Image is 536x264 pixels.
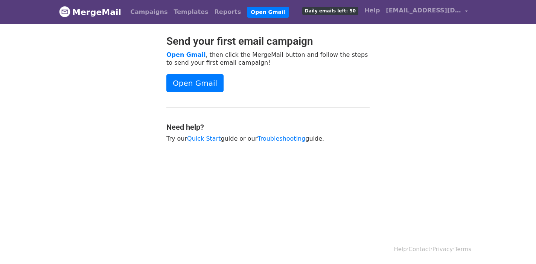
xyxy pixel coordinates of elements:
a: Templates [171,5,211,20]
a: Privacy [432,246,453,253]
h2: Send your first email campaign [166,35,370,48]
a: Open Gmail [247,7,289,18]
a: Open Gmail [166,51,206,58]
a: MergeMail [59,4,121,20]
a: Quick Start [187,135,221,142]
a: [EMAIL_ADDRESS][DOMAIN_NAME] [383,3,471,21]
a: Campaigns [127,5,171,20]
iframe: Chat Widget [498,228,536,264]
a: Contact [409,246,431,253]
span: [EMAIL_ADDRESS][DOMAIN_NAME] [386,6,461,15]
a: Troubleshooting [257,135,305,142]
p: , then click the MergeMail button and follow the steps to send your first email campaign! [166,51,370,67]
a: Terms [455,246,471,253]
span: Daily emails left: 50 [302,7,358,15]
a: Reports [212,5,244,20]
p: Try our guide or our guide. [166,135,370,143]
h4: Need help? [166,123,370,132]
a: Help [361,3,383,18]
a: Open Gmail [166,74,224,92]
a: Help [394,246,407,253]
a: Daily emails left: 50 [299,3,361,18]
img: MergeMail logo [59,6,70,17]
